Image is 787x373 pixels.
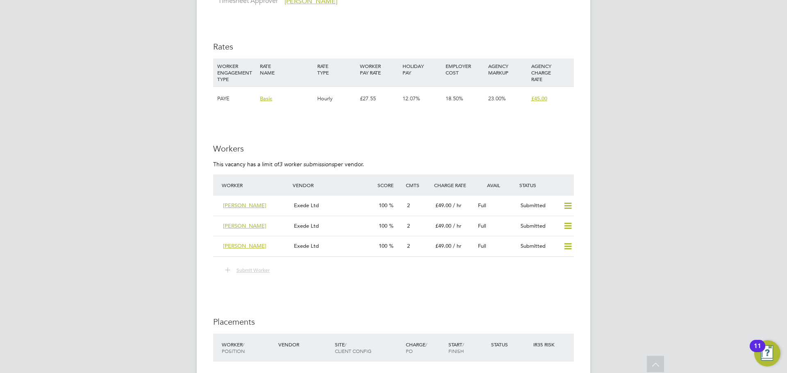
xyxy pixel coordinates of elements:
[403,95,420,102] span: 12.07%
[407,242,410,249] span: 2
[279,161,334,168] em: 3 worker submissions
[294,202,319,209] span: Exede Ltd
[379,222,387,229] span: 100
[453,242,462,249] span: / hr
[432,178,475,192] div: Charge Rate
[358,87,400,111] div: £27.55
[294,242,319,249] span: Exede Ltd
[754,346,761,357] div: 11
[215,87,258,111] div: PAYE
[407,222,410,229] span: 2
[400,59,443,80] div: HOLIDAY PAY
[223,242,266,249] span: [PERSON_NAME]
[223,202,266,209] span: [PERSON_NAME]
[276,337,333,352] div: Vendor
[531,95,547,102] span: £45.00
[219,265,276,276] button: Submit Worker
[213,143,574,154] h3: Workers
[446,95,463,102] span: 18.50%
[315,59,358,80] div: RATE TYPE
[333,337,404,358] div: Site
[404,178,432,192] div: Cmts
[375,178,404,192] div: Score
[358,59,400,80] div: WORKER PAY RATE
[220,178,291,192] div: Worker
[260,95,272,102] span: Basic
[488,95,506,102] span: 23.00%
[478,242,486,249] span: Full
[404,337,446,358] div: Charge
[517,199,560,212] div: Submitted
[531,337,560,352] div: IR35 Risk
[237,267,270,273] span: Submit Worker
[489,337,532,352] div: Status
[406,341,427,354] span: / PO
[478,222,486,229] span: Full
[220,337,276,358] div: Worker
[478,202,486,209] span: Full
[453,202,462,209] span: / hr
[754,340,780,366] button: Open Resource Center, 11 new notifications
[486,59,529,80] div: AGENCY MARKUP
[213,161,574,168] p: This vacancy has a limit of per vendor.
[453,222,462,229] span: / hr
[379,242,387,249] span: 100
[475,178,517,192] div: Avail
[258,59,315,80] div: RATE NAME
[435,202,451,209] span: £49.00
[222,341,245,354] span: / Position
[291,178,375,192] div: Vendor
[407,202,410,209] span: 2
[435,222,451,229] span: £49.00
[529,59,572,86] div: AGENCY CHARGE RATE
[335,341,371,354] span: / Client Config
[517,219,560,233] div: Submitted
[213,316,574,327] h3: Placements
[213,41,574,52] h3: Rates
[379,202,387,209] span: 100
[215,59,258,86] div: WORKER ENGAGEMENT TYPE
[448,341,464,354] span: / Finish
[446,337,489,358] div: Start
[294,222,319,229] span: Exede Ltd
[223,222,266,229] span: [PERSON_NAME]
[517,178,574,192] div: Status
[315,87,358,111] div: Hourly
[444,59,486,80] div: EMPLOYER COST
[435,242,451,249] span: £49.00
[517,240,560,253] div: Submitted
